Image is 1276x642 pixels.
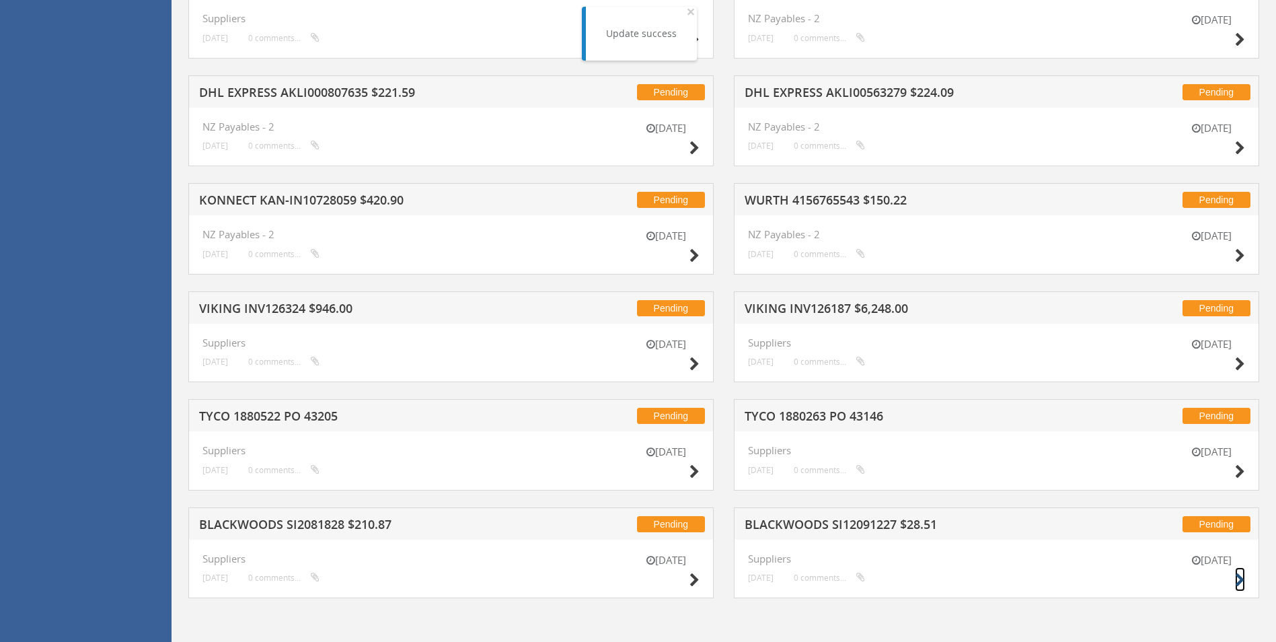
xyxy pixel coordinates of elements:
[202,357,228,367] small: [DATE]
[745,194,1097,211] h5: WURTH 4156765543 $150.22
[794,33,865,43] small: 0 comments...
[202,121,700,133] h4: NZ Payables - 2
[687,2,695,21] span: ×
[794,141,865,151] small: 0 comments...
[1183,84,1250,100] span: Pending
[202,33,228,43] small: [DATE]
[748,357,774,367] small: [DATE]
[199,518,552,535] h5: BLACKWOODS SI2081828 $210.87
[794,573,865,583] small: 0 comments...
[637,300,705,316] span: Pending
[199,302,552,319] h5: VIKING INV126324 $946.00
[248,465,320,475] small: 0 comments...
[202,465,228,475] small: [DATE]
[1183,192,1250,208] span: Pending
[1178,229,1245,243] small: [DATE]
[748,13,1245,24] h4: NZ Payables - 2
[748,445,1245,456] h4: Suppliers
[794,249,865,259] small: 0 comments...
[632,553,700,567] small: [DATE]
[1183,408,1250,424] span: Pending
[632,445,700,459] small: [DATE]
[1183,516,1250,532] span: Pending
[745,410,1097,427] h5: TYCO 1880263 PO 43146
[632,229,700,243] small: [DATE]
[202,337,700,349] h4: Suppliers
[202,445,700,456] h4: Suppliers
[199,194,552,211] h5: KONNECT KAN-IN10728059 $420.90
[248,141,320,151] small: 0 comments...
[248,249,320,259] small: 0 comments...
[632,337,700,351] small: [DATE]
[748,337,1245,349] h4: Suppliers
[794,465,865,475] small: 0 comments...
[748,465,774,475] small: [DATE]
[637,84,705,100] span: Pending
[248,357,320,367] small: 0 comments...
[202,573,228,583] small: [DATE]
[202,229,700,240] h4: NZ Payables - 2
[1178,445,1245,459] small: [DATE]
[199,410,552,427] h5: TYCO 1880522 PO 43205
[202,249,228,259] small: [DATE]
[745,86,1097,103] h5: DHL EXPRESS AKLI00563279 $224.09
[748,573,774,583] small: [DATE]
[202,141,228,151] small: [DATE]
[748,229,1245,240] h4: NZ Payables - 2
[202,13,700,24] h4: Suppliers
[637,192,705,208] span: Pending
[748,141,774,151] small: [DATE]
[748,33,774,43] small: [DATE]
[748,553,1245,565] h4: Suppliers
[637,408,705,424] span: Pending
[199,86,552,103] h5: DHL EXPRESS AKLI000807635 $221.59
[202,553,700,565] h4: Suppliers
[745,518,1097,535] h5: BLACKWOODS SI12091227 $28.51
[248,33,320,43] small: 0 comments...
[606,27,677,40] div: Update success
[637,516,705,532] span: Pending
[1178,553,1245,567] small: [DATE]
[748,121,1245,133] h4: NZ Payables - 2
[1178,13,1245,27] small: [DATE]
[1178,337,1245,351] small: [DATE]
[1178,121,1245,135] small: [DATE]
[248,573,320,583] small: 0 comments...
[745,302,1097,319] h5: VIKING INV126187 $6,248.00
[794,357,865,367] small: 0 comments...
[632,121,700,135] small: [DATE]
[748,249,774,259] small: [DATE]
[1183,300,1250,316] span: Pending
